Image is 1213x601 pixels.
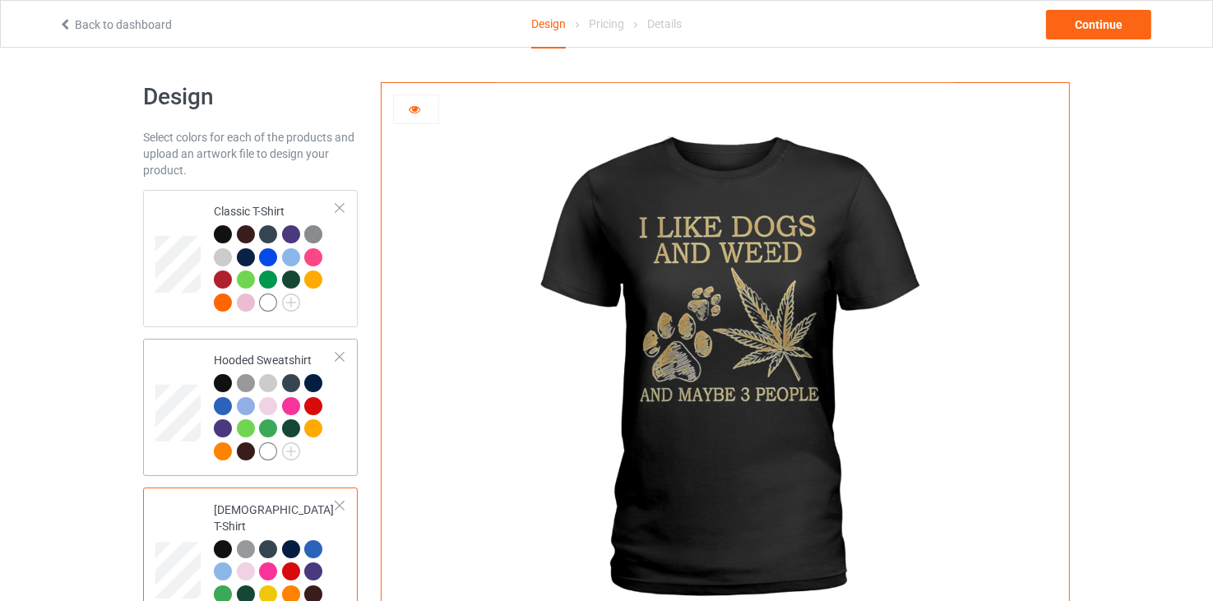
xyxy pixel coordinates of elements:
[58,18,172,31] a: Back to dashboard
[1046,10,1151,39] div: Continue
[214,203,336,310] div: Classic T-Shirt
[43,43,181,56] div: Domain: [DOMAIN_NAME]
[143,129,358,178] div: Select colors for each of the products and upload an artwork file to design your product.
[214,352,336,459] div: Hooded Sweatshirt
[304,225,322,243] img: heather_texture.png
[46,26,81,39] div: v 4.0.25
[589,1,624,47] div: Pricing
[26,26,39,39] img: logo_orange.svg
[282,294,300,312] img: svg+xml;base64,PD94bWwgdmVyc2lvbj0iMS4wIiBlbmNvZGluZz0iVVRGLTgiPz4KPHN2ZyB3aWR0aD0iMjJweCIgaGVpZ2...
[164,95,177,109] img: tab_keywords_by_traffic_grey.svg
[44,95,58,109] img: tab_domain_overview_orange.svg
[26,43,39,56] img: website_grey.svg
[647,1,682,47] div: Details
[531,1,566,49] div: Design
[143,339,358,476] div: Hooded Sweatshirt
[63,97,147,108] div: Domain Overview
[282,442,300,460] img: svg+xml;base64,PD94bWwgdmVyc2lvbj0iMS4wIiBlbmNvZGluZz0iVVRGLTgiPz4KPHN2ZyB3aWR0aD0iMjJweCIgaGVpZ2...
[182,97,277,108] div: Keywords by Traffic
[143,82,358,112] h1: Design
[143,190,358,327] div: Classic T-Shirt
